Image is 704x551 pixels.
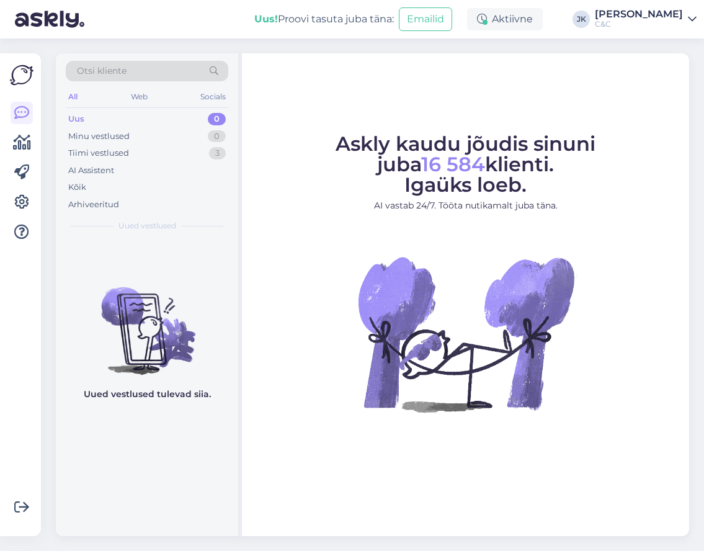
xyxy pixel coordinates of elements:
[208,130,226,143] div: 0
[208,113,226,125] div: 0
[68,164,114,177] div: AI Assistent
[84,388,211,401] p: Uued vestlused tulevad siia.
[595,9,683,19] div: [PERSON_NAME]
[467,8,543,30] div: Aktiivne
[118,220,176,231] span: Uued vestlused
[254,13,278,25] b: Uus!
[68,147,129,159] div: Tiimi vestlused
[68,113,84,125] div: Uus
[56,265,238,377] img: No chats
[77,65,127,78] span: Otsi kliente
[68,199,119,211] div: Arhiveeritud
[421,152,485,176] span: 16 584
[198,89,228,105] div: Socials
[595,9,697,29] a: [PERSON_NAME]C&C
[209,147,226,159] div: 3
[68,181,86,194] div: Kõik
[66,89,80,105] div: All
[10,63,33,87] img: Askly Logo
[399,7,452,31] button: Emailid
[128,89,150,105] div: Web
[573,11,590,28] div: JK
[254,12,394,27] div: Proovi tasuta juba täna:
[336,132,595,197] span: Askly kaudu jõudis sinuni juba klienti. Igaüks loeb.
[354,222,577,446] img: No Chat active
[68,130,130,143] div: Minu vestlused
[595,19,683,29] div: C&C
[253,199,678,212] p: AI vastab 24/7. Tööta nutikamalt juba täna.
